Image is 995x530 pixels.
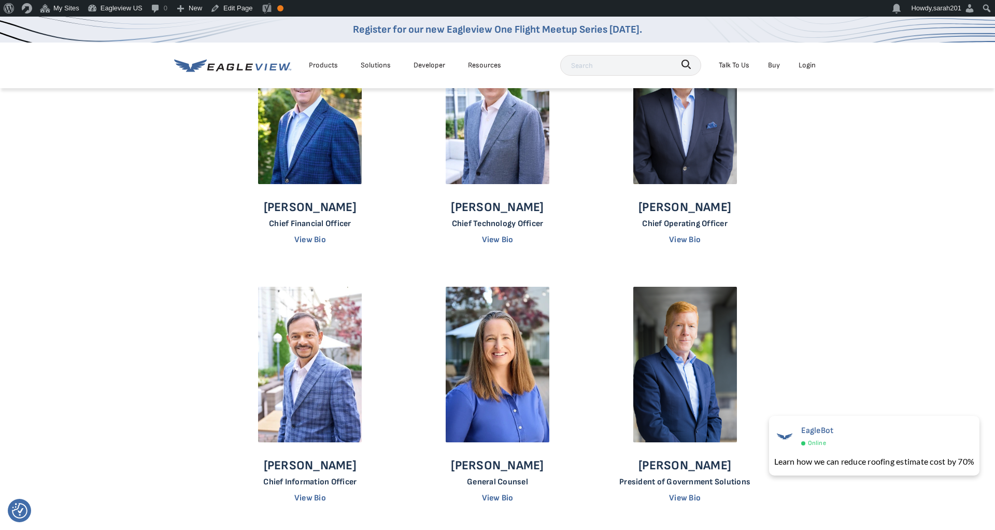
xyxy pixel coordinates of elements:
[482,235,514,245] a: View Bio
[633,29,737,184] img: Nagib Nasr - Chief Operating Officer
[258,287,362,442] img: Raman Krishnaswami - Chief Information Officer
[669,235,701,245] a: View Bio
[799,59,816,72] div: Login
[361,59,391,72] div: Solutions
[560,55,701,76] input: Search
[719,59,749,72] div: Talk To Us
[12,503,27,519] button: Consent Preferences
[446,287,549,442] img: Rebecca Unruh - General Counsel
[774,426,795,447] img: EagleBot
[808,438,826,449] span: Online
[263,458,357,473] p: [PERSON_NAME]
[12,503,27,519] img: Revisit consent button
[264,219,357,229] p: Chief Financial Officer
[258,29,362,184] img: Steve Dorton - Chief Financial Officer
[277,5,283,11] div: OK
[638,219,731,229] p: Chief Operating Officer
[774,455,974,468] div: Learn how we can reduce roofing estimate cost by 70%
[669,493,701,503] a: View Bio
[768,59,780,72] a: Buy
[263,477,357,487] p: Chief Information Officer
[482,493,514,503] a: View Bio
[468,59,501,72] div: Resources
[309,59,338,72] div: Products
[619,458,750,473] p: [PERSON_NAME]
[451,477,544,487] p: General Counsel
[353,23,642,36] a: Register for our new Eagleview One Flight Meetup Series [DATE].
[619,477,750,487] p: President of Government Solutions
[451,219,544,229] p: Chief Technology Officer
[633,287,737,442] img: Robert Locke - President of Government Solutions
[801,426,834,436] span: EagleBot
[451,200,544,215] p: [PERSON_NAME]
[451,458,544,473] p: [PERSON_NAME]
[638,200,731,215] p: [PERSON_NAME]
[933,4,961,12] span: sarah201
[414,59,445,72] a: Developer
[294,493,326,503] a: View Bio
[294,235,326,245] a: View Bio
[264,200,357,215] p: [PERSON_NAME]
[446,29,549,184] img: Tripp Cox - Chief Technology Officer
